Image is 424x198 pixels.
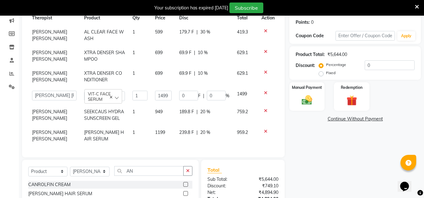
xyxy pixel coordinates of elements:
[203,93,204,99] span: |
[84,29,124,41] span: AL CLEAR FACE WASH
[179,49,191,56] span: 69.9 F
[155,70,163,76] span: 699
[237,129,248,135] span: 959.2
[196,29,198,35] span: |
[237,70,248,76] span: 629.1
[296,33,335,39] div: Coupon Code
[132,70,135,76] span: 1
[28,190,92,197] div: [PERSON_NAME] HAIR SERUM
[155,109,163,114] span: 949
[198,93,201,99] span: F
[237,91,247,97] span: 1499
[28,181,71,188] div: CANROLFIN CREAM
[296,51,325,58] div: Product Total:
[237,29,248,35] span: 419.3
[398,173,418,192] iframe: chat widget
[226,93,229,99] span: %
[292,85,322,90] label: Manual Payment
[341,85,362,90] label: Redemption
[32,29,67,41] span: [PERSON_NAME] [PERSON_NAME]
[32,109,67,121] span: [PERSON_NAME] [PERSON_NAME]
[179,70,191,77] span: 69.9 F
[397,31,415,41] button: Apply
[298,94,315,106] img: _cash.svg
[84,109,124,121] span: SEEKCAUS HYDRA SUNSCREEN GEL
[151,11,175,25] th: Price
[200,29,210,35] span: 30 %
[326,70,335,76] label: Fixed
[243,183,283,189] div: ₹749.10
[32,50,67,62] span: [PERSON_NAME] [PERSON_NAME]
[311,19,314,26] div: 0
[132,50,135,55] span: 1
[132,29,135,35] span: 1
[132,109,135,114] span: 1
[80,11,129,25] th: Product
[258,11,278,25] th: Action
[132,129,135,135] span: 1
[196,109,198,115] span: |
[179,109,194,115] span: 189.8 F
[203,183,243,189] div: Discount:
[343,94,360,107] img: _gift.svg
[327,51,347,58] div: ₹5,644.00
[207,167,222,173] span: Total
[296,19,310,26] div: Points:
[335,31,395,41] input: Enter Offer / Coupon Code
[32,70,67,83] span: [PERSON_NAME] [PERSON_NAME]
[114,166,184,176] input: Search or Scan
[198,70,208,77] span: 10 %
[88,91,111,102] span: VIT-C FACE SERUM
[32,129,67,142] span: [PERSON_NAME] [PERSON_NAME]
[28,11,80,25] th: Therapist
[196,129,198,136] span: |
[203,189,243,196] div: Net:
[155,29,163,35] span: 599
[194,49,195,56] span: |
[179,29,194,35] span: 179.7 F
[200,109,210,115] span: 20 %
[194,70,195,77] span: |
[200,129,210,136] span: 20 %
[233,11,258,25] th: Total
[237,50,248,55] span: 629.1
[203,176,243,183] div: Sub Total:
[229,3,263,13] button: Subscribe
[243,189,283,196] div: ₹4,894.90
[179,129,194,136] span: 239.8 F
[129,11,151,25] th: Qty
[198,49,208,56] span: 10 %
[84,70,122,83] span: XTRA DENSER CONDITIONER
[243,176,283,183] div: ₹5,644.00
[175,11,233,25] th: Disc
[237,109,248,114] span: 759.2
[84,50,125,62] span: XTRA DENSER SHAMPOO
[296,62,315,69] div: Discount:
[84,129,124,142] span: [PERSON_NAME] HAIR SERUM
[155,50,163,55] span: 699
[155,129,165,135] span: 1199
[154,5,228,11] div: Your subscription has expired [DATE]
[291,116,420,122] a: Continue Without Payment
[326,62,346,68] label: Percentage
